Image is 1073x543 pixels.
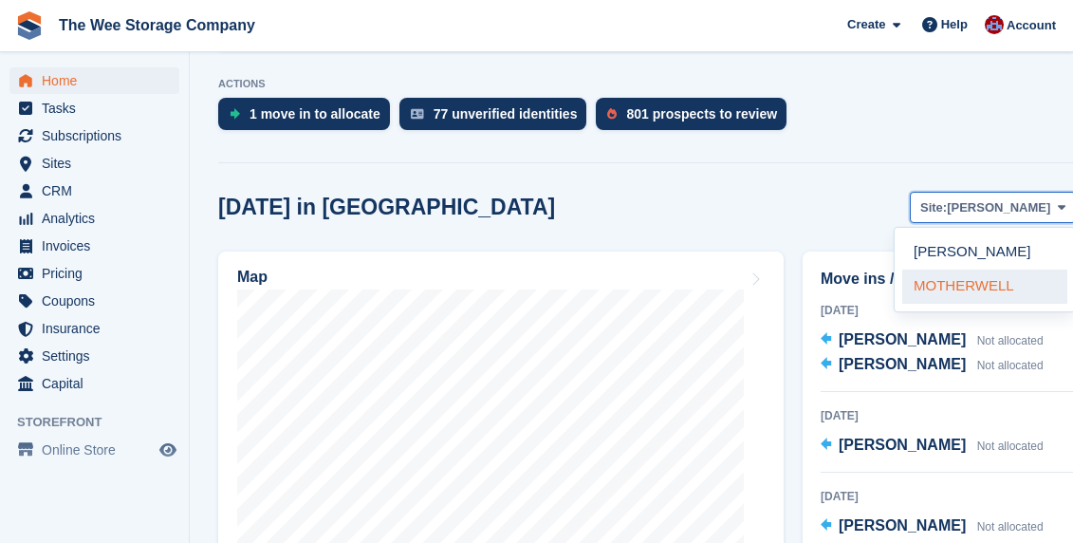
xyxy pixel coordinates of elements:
span: CRM [42,178,156,204]
a: menu [9,370,179,397]
span: Capital [42,370,156,397]
span: [PERSON_NAME] [839,356,966,372]
span: Help [941,15,968,34]
img: verify_identity-adf6edd0f0f0b5bbfe63781bf79b02c33cf7c696d77639b501bdc392416b5a36.svg [411,108,424,120]
span: Account [1007,16,1056,35]
a: 77 unverified identities [399,98,597,140]
img: Scott Ritchie [985,15,1004,34]
span: Not allocated [977,440,1044,453]
a: [PERSON_NAME] [902,235,1067,270]
a: [PERSON_NAME] Not allocated [821,434,1044,459]
img: stora-icon-8386f47178a22dfd0bd8f6a31ec36ba5ce8667c1dd55bd0f319d3a0aa187defe.svg [15,11,44,40]
a: menu [9,260,179,287]
a: menu [9,178,179,204]
a: menu [9,122,179,149]
a: menu [9,150,179,177]
span: Create [847,15,885,34]
a: 801 prospects to review [596,98,796,140]
a: menu [9,95,179,122]
a: menu [9,205,179,232]
span: [PERSON_NAME] [839,517,966,534]
a: menu [9,343,179,369]
span: Home [42,67,156,94]
span: [PERSON_NAME] [839,331,966,347]
span: Site: [920,198,947,217]
a: Preview store [157,439,179,461]
span: Analytics [42,205,156,232]
a: menu [9,288,179,314]
span: Storefront [17,413,189,432]
a: MOTHERWELL [902,270,1067,304]
span: Coupons [42,288,156,314]
span: Not allocated [977,520,1044,534]
span: Tasks [42,95,156,122]
div: 801 prospects to review [626,106,777,122]
img: prospect-51fa495bee0391a8d652442698ab0144808aea92771e9ea1ae160a38d050c398.svg [607,108,617,120]
a: menu [9,67,179,94]
span: Subscriptions [42,122,156,149]
div: 1 move in to allocate [250,106,380,122]
span: Invoices [42,233,156,259]
h2: Map [237,269,268,286]
img: move_ins_to_allocate_icon-fdf77a2bb77ea45bf5b3d319d69a93e2d87916cf1d5bf7949dd705db3b84f3ca.svg [230,108,240,120]
div: 77 unverified identities [434,106,578,122]
span: Online Store [42,437,156,463]
a: menu [9,233,179,259]
a: [PERSON_NAME] Not allocated [821,353,1044,378]
span: Not allocated [977,359,1044,372]
span: Insurance [42,315,156,342]
span: Sites [42,150,156,177]
a: menu [9,315,179,342]
span: [PERSON_NAME] [947,198,1050,217]
a: The Wee Storage Company [51,9,263,41]
span: Not allocated [977,334,1044,347]
span: Settings [42,343,156,369]
a: 1 move in to allocate [218,98,399,140]
span: [PERSON_NAME] [839,437,966,453]
h2: [DATE] in [GEOGRAPHIC_DATA] [218,195,555,220]
a: [PERSON_NAME] Not allocated [821,328,1044,353]
span: Pricing [42,260,156,287]
a: [PERSON_NAME] Not allocated [821,515,1044,539]
a: menu [9,437,179,463]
